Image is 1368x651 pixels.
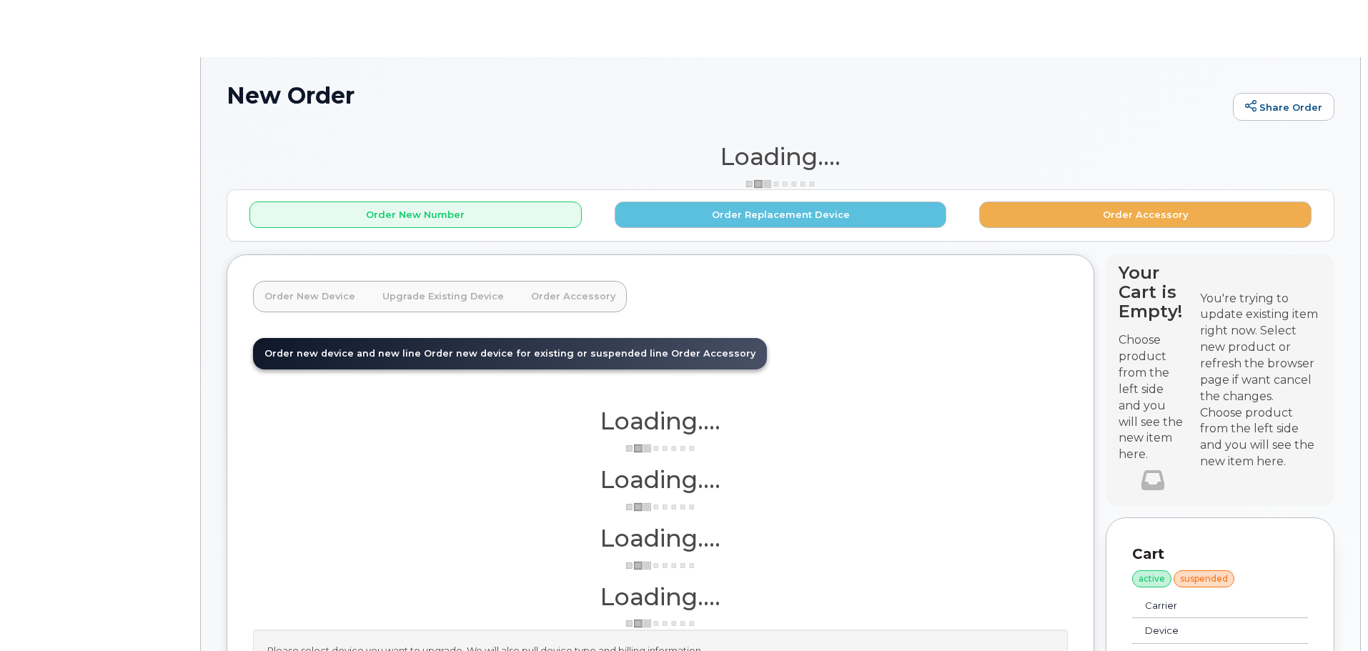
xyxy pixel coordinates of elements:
[424,348,668,359] span: Order new device for existing or suspended line
[1132,618,1276,644] td: Device
[625,618,696,629] img: ajax-loader-3a6953c30dc77f0bf724df975f13086db4f4c1262e45940f03d1251963f1bf2e.gif
[745,179,816,189] img: ajax-loader-3a6953c30dc77f0bf724df975f13086db4f4c1262e45940f03d1251963f1bf2e.gif
[253,408,1068,434] h1: Loading....
[625,502,696,512] img: ajax-loader-3a6953c30dc77f0bf724df975f13086db4f4c1262e45940f03d1251963f1bf2e.gif
[249,202,582,228] button: Order New Number
[671,348,755,359] span: Order Accessory
[1132,544,1308,565] p: Cart
[1233,93,1334,121] a: Share Order
[227,83,1226,108] h1: New Order
[253,281,367,312] a: Order New Device
[625,443,696,454] img: ajax-loader-3a6953c30dc77f0bf724df975f13086db4f4c1262e45940f03d1251963f1bf2e.gif
[979,202,1312,228] button: Order Accessory
[1132,570,1171,587] div: active
[1174,570,1234,587] div: suspended
[1200,405,1322,470] div: Choose product from the left side and you will see the new item here.
[615,202,947,228] button: Order Replacement Device
[1132,593,1276,619] td: Carrier
[227,144,1334,169] h1: Loading....
[1119,263,1187,321] h4: Your Cart is Empty!
[253,525,1068,551] h1: Loading....
[371,281,515,312] a: Upgrade Existing Device
[253,467,1068,492] h1: Loading....
[1200,291,1322,405] div: You're trying to update existing item right now. Select new product or refresh the browser page i...
[520,281,627,312] a: Order Accessory
[1119,332,1187,463] p: Choose product from the left side and you will see the new item here.
[253,584,1068,610] h1: Loading....
[625,560,696,571] img: ajax-loader-3a6953c30dc77f0bf724df975f13086db4f4c1262e45940f03d1251963f1bf2e.gif
[264,348,421,359] span: Order new device and new line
